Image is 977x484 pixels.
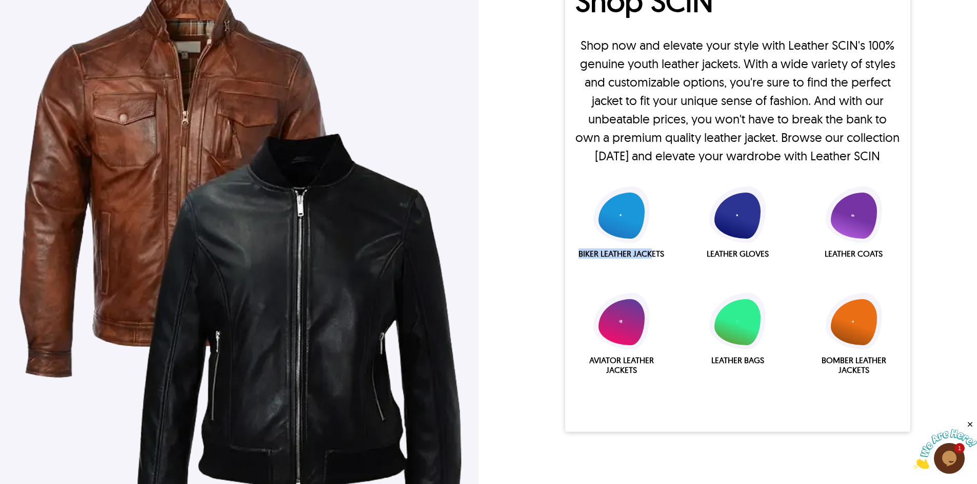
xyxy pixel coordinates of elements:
h2: LEATHER COATS [825,249,883,264]
h2: LEATHER BAGS [711,355,764,370]
p: Shop now and elevate your style with Leather SCIN's 100% genuine youth leather jackets. With a wi... [575,36,900,165]
h2: BIKER LEATHER JACKETS [579,249,664,264]
iframe: chat widget [913,420,977,469]
h2: LEATHER GLOVES [707,249,769,264]
h2: AVIATOR LEATHER JACKETS [575,355,668,380]
h2: BOMBER LEATHER JACKETS [808,355,900,380]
